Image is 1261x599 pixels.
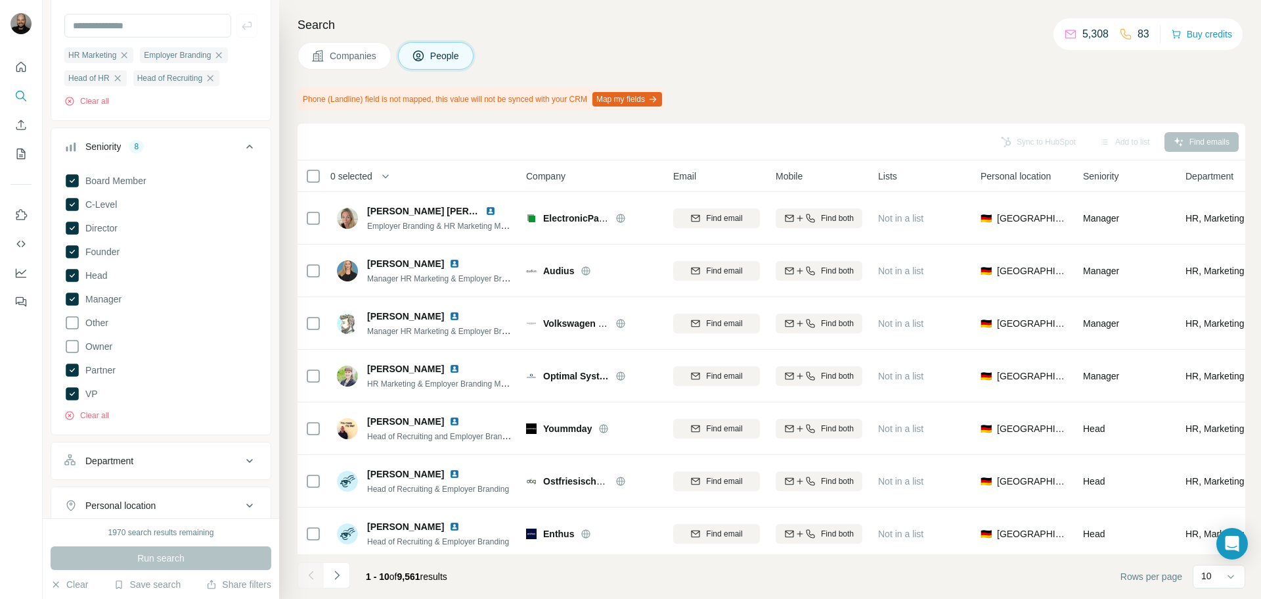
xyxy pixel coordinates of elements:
[298,16,1245,34] h4: Search
[114,578,181,591] button: Save search
[80,245,120,258] span: Founder
[543,213,699,224] span: ElectronicPartner [PERSON_NAME]
[997,212,1067,225] span: [GEOGRAPHIC_DATA]
[981,317,992,330] span: 🇩🇪
[330,49,378,62] span: Companies
[1083,213,1119,224] span: Manager
[776,366,862,386] button: Find both
[543,370,609,383] span: Optimal Systems
[981,475,992,488] span: 🇩🇪
[80,293,122,306] span: Manager
[706,370,742,382] span: Find email
[673,314,760,333] button: Find email
[821,212,854,224] span: Find both
[673,208,760,228] button: Find email
[485,206,496,216] img: LinkedIn logo
[11,261,32,285] button: Dashboard
[526,170,565,183] span: Company
[543,527,574,540] span: Enthus
[981,264,992,277] span: 🇩🇪
[80,387,98,400] span: VP
[366,571,447,582] span: results
[80,174,146,187] span: Board Member
[367,257,444,270] span: [PERSON_NAME]
[1083,318,1119,329] span: Manager
[11,290,32,314] button: Feedback
[706,212,742,224] span: Find email
[821,318,854,329] span: Find both
[1083,529,1105,539] span: Head
[776,524,862,544] button: Find both
[878,529,923,539] span: Not in a list
[11,55,32,79] button: Quick start
[706,528,742,540] span: Find email
[997,370,1067,383] span: [GEOGRAPHIC_DATA]
[878,213,923,224] span: Not in a list
[337,471,358,492] img: Avatar
[526,318,537,329] img: Logo of Volkswagen Infotainment
[11,203,32,227] button: Use Surfe on LinkedIn
[981,170,1051,183] span: Personal location
[1216,528,1248,560] div: Open Intercom Messenger
[80,316,108,329] span: Other
[526,476,537,487] img: Logo of Ostfriesische Tee Gesellschaft
[981,212,992,225] span: 🇩🇪
[367,537,509,546] span: Head of Recruiting & Employer Branding
[85,140,121,153] div: Seniority
[673,170,696,183] span: Email
[526,371,537,381] img: Logo of Optimal Systems
[1083,476,1105,487] span: Head
[821,528,854,540] span: Find both
[367,206,524,216] span: [PERSON_NAME] [PERSON_NAME]
[1171,25,1232,43] button: Buy credits
[878,318,923,329] span: Not in a list
[543,422,592,435] span: Yoummday
[706,475,742,487] span: Find email
[1138,26,1149,42] p: 83
[706,318,742,329] span: Find email
[449,311,460,322] img: LinkedIn logo
[51,445,271,477] button: Department
[821,370,854,382] span: Find both
[64,410,109,421] button: Clear all
[706,423,742,435] span: Find email
[11,113,32,137] button: Enrich CSV
[776,419,862,439] button: Find both
[367,273,525,283] span: Manager HR Marketing & Employer Branding
[776,170,803,183] span: Mobile
[367,415,444,428] span: [PERSON_NAME]
[776,471,862,491] button: Find both
[997,422,1067,435] span: [GEOGRAPHIC_DATA]
[981,370,992,383] span: 🇩🇪
[367,325,525,336] span: Manager HR Marketing & Employer Branding
[449,521,460,532] img: LinkedIn logo
[367,362,444,375] span: [PERSON_NAME]
[389,571,397,582] span: of
[449,469,460,479] img: LinkedIn logo
[878,170,897,183] span: Lists
[80,222,118,235] span: Director
[526,423,537,434] img: Logo of Yoummday
[68,72,110,84] span: Head of HR
[11,84,32,108] button: Search
[997,475,1067,488] span: [GEOGRAPHIC_DATA]
[324,562,350,588] button: Navigate to next page
[1082,26,1109,42] p: 5,308
[592,92,662,107] button: Map my fields
[80,269,107,282] span: Head
[673,524,760,544] button: Find email
[367,378,531,389] span: HR Marketing & Employer Branding Managerin
[51,131,271,168] button: Seniority8
[337,523,358,544] img: Avatar
[543,318,653,329] span: Volkswagen Infotainment
[997,527,1067,540] span: [GEOGRAPHIC_DATA]
[776,314,862,333] button: Find both
[137,72,202,84] span: Head of Recruiting
[1083,371,1119,381] span: Manager
[11,232,32,256] button: Use Surfe API
[449,416,460,427] img: LinkedIn logo
[397,571,420,582] span: 9,561
[673,366,760,386] button: Find email
[776,208,862,228] button: Find both
[129,141,144,153] div: 8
